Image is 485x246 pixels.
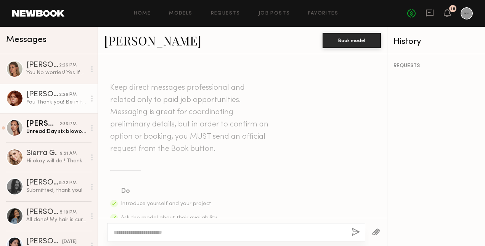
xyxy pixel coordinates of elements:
span: Ask the model about their availability. [121,215,218,220]
div: Submitted, thank you! [26,187,86,194]
div: [DATE] [62,238,77,246]
div: Do [121,186,218,197]
a: [PERSON_NAME] [104,32,201,49]
div: REQUESTS [393,63,479,69]
button: Book model [323,33,381,48]
div: Hi okay will do ! Thank you [26,157,86,165]
div: [PERSON_NAME] [26,238,62,246]
a: Models [169,11,192,16]
div: [PERSON_NAME] [26,179,59,187]
div: Unread: Day six blowout (will be washing [DATE] and restyling [DATE]) [26,128,86,135]
a: Requests [211,11,240,16]
div: [PERSON_NAME] [26,120,59,128]
a: Home [134,11,151,16]
a: Favorites [308,11,338,16]
div: 9:51 AM [60,150,77,157]
span: Messages [6,36,47,44]
div: 19 [451,7,455,11]
span: Introduce yourself and your project. [121,201,212,206]
div: [PERSON_NAME] [26,91,59,99]
div: You: No worries! Yes if you can send images through the link that would be fantastic! [26,69,86,76]
div: You: Thank you! Be in touch! [26,99,86,106]
header: Keep direct messages professional and related only to paid job opportunities. Messaging is great ... [110,82,270,155]
div: 2:36 PM [59,121,77,128]
div: Sierra G. [26,150,60,157]
a: Book model [323,37,381,43]
div: 5:10 PM [60,209,77,216]
div: 2:26 PM [59,91,77,99]
div: [PERSON_NAME] [26,209,60,216]
div: 5:22 PM [59,180,77,187]
div: [PERSON_NAME] [26,61,59,69]
div: History [393,37,479,46]
a: Job Posts [259,11,290,16]
div: All done! My hair is curlier than the current shots i just took. [26,216,86,223]
div: 2:26 PM [59,62,77,69]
